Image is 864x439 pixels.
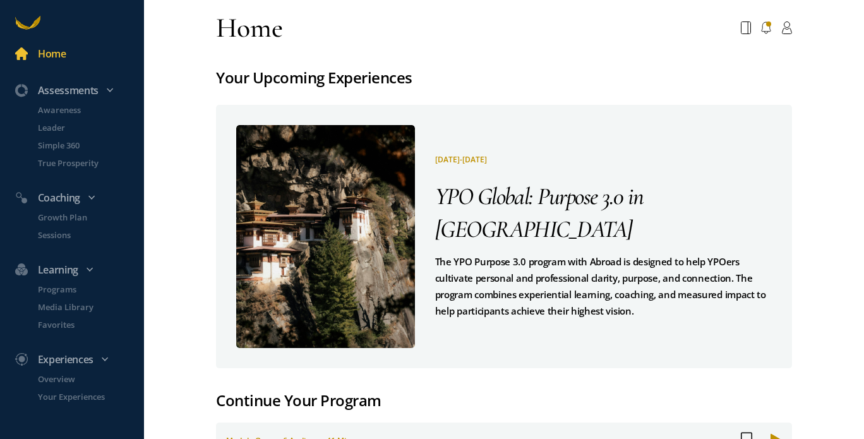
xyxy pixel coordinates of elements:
[23,157,144,169] a: True Prosperity
[38,373,141,385] p: Overview
[23,283,144,296] a: Programs
[8,351,149,368] div: Experiences
[435,154,487,165] span: [DATE]-[DATE]
[38,229,141,241] p: Sessions
[38,283,141,296] p: Programs
[23,211,144,224] a: Growth Plan
[216,10,283,45] div: Home
[38,139,141,152] p: Simple 360
[38,301,141,313] p: Media Library
[8,262,149,278] div: Learning
[23,390,144,403] a: Your Experiences
[216,388,792,412] div: Continue Your Program
[38,157,141,169] p: True Prosperity
[23,121,144,134] a: Leader
[435,253,772,319] pre: The YPO Purpose 3.0 program with Abroad is designed to help YPOers cultivate personal and profess...
[23,301,144,313] a: Media Library
[8,189,149,206] div: Coaching
[38,121,141,134] p: Leader
[435,182,643,244] span: YPO Global: Purpose 3.0 in [GEOGRAPHIC_DATA]
[38,45,66,62] div: Home
[23,373,144,385] a: Overview
[38,211,141,224] p: Growth Plan
[38,390,141,403] p: Your Experiences
[38,318,141,331] p: Favorites
[23,318,144,331] a: Favorites
[23,104,144,116] a: Awareness
[23,229,144,241] a: Sessions
[8,82,149,99] div: Assessments
[216,66,792,90] div: Your Upcoming Experiences
[38,104,141,116] p: Awareness
[23,139,144,152] a: Simple 360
